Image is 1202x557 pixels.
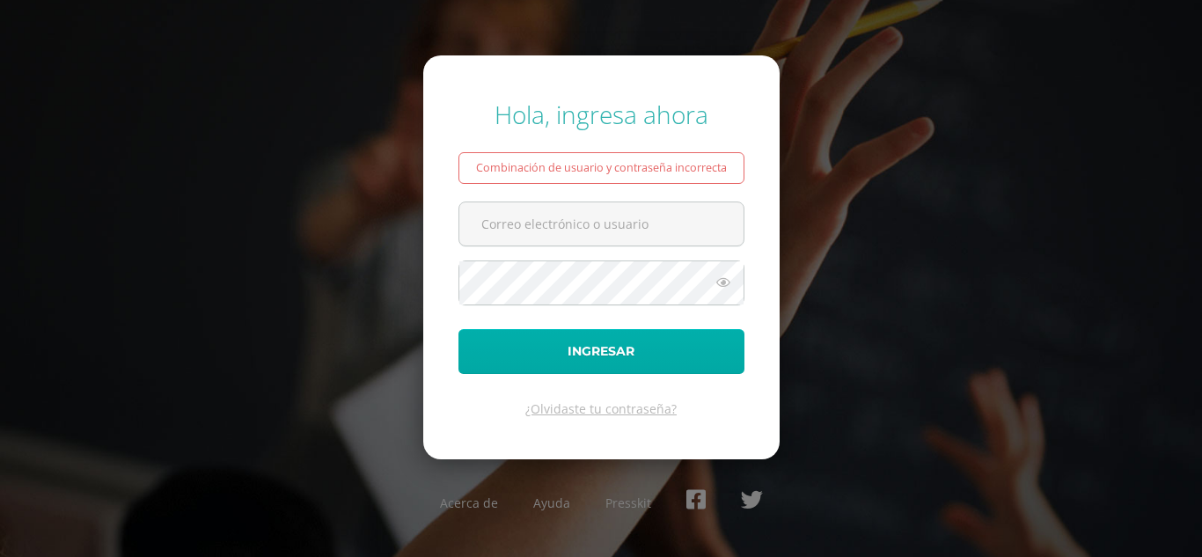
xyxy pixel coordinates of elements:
div: Combinación de usuario y contraseña incorrecta [458,152,744,184]
input: Correo electrónico o usuario [459,202,744,246]
a: ¿Olvidaste tu contraseña? [525,400,677,417]
button: Ingresar [458,329,744,374]
a: Presskit [605,495,651,511]
a: Ayuda [533,495,570,511]
a: Acerca de [440,495,498,511]
div: Hola, ingresa ahora [458,98,744,131]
